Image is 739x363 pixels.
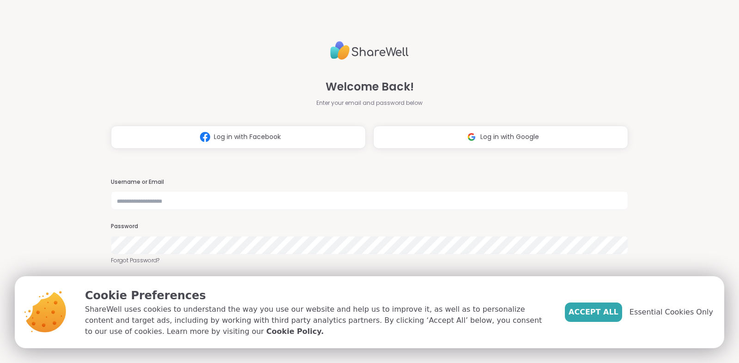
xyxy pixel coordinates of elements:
[111,256,628,265] a: Forgot Password?
[111,126,366,149] button: Log in with Facebook
[480,132,539,142] span: Log in with Google
[111,178,628,186] h3: Username or Email
[316,99,423,107] span: Enter your email and password below
[85,287,550,304] p: Cookie Preferences
[630,307,713,318] span: Essential Cookies Only
[569,307,618,318] span: Accept All
[196,128,214,145] img: ShareWell Logomark
[267,326,324,337] a: Cookie Policy.
[326,79,414,95] span: Welcome Back!
[214,132,281,142] span: Log in with Facebook
[463,128,480,145] img: ShareWell Logomark
[330,37,409,64] img: ShareWell Logo
[111,223,628,230] h3: Password
[565,302,622,322] button: Accept All
[85,304,550,337] p: ShareWell uses cookies to understand the way you use our website and help us to improve it, as we...
[373,126,628,149] button: Log in with Google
